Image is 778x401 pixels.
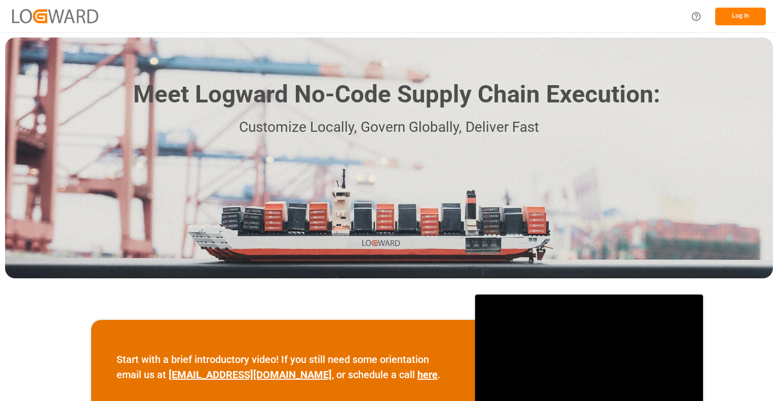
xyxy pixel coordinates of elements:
[116,352,450,382] p: Start with a brief introductory video! If you still need some orientation email us at , or schedu...
[118,116,660,139] p: Customize Locally, Govern Globally, Deliver Fast
[715,8,766,25] button: Log In
[133,77,660,113] h1: Meet Logward No-Code Supply Chain Execution:
[417,369,438,381] a: here
[12,9,98,23] img: Logward_new_orange.png
[169,369,332,381] a: [EMAIL_ADDRESS][DOMAIN_NAME]
[685,5,708,28] button: Help Center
